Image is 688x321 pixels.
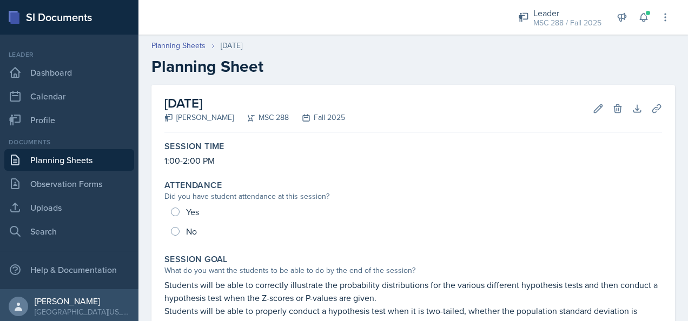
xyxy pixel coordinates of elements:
[4,62,134,83] a: Dashboard
[221,40,242,51] div: [DATE]
[164,191,662,202] div: Did you have student attendance at this session?
[35,306,130,317] div: [GEOGRAPHIC_DATA][US_STATE] in [GEOGRAPHIC_DATA]
[4,220,134,242] a: Search
[164,180,222,191] label: Attendance
[164,265,662,276] div: What do you want the students to be able to do by the end of the session?
[151,57,675,76] h2: Planning Sheet
[164,141,224,152] label: Session Time
[164,154,662,167] p: 1:00-2:00 PM
[4,85,134,107] a: Calendar
[164,112,234,123] div: [PERSON_NAME]
[533,17,601,29] div: MSC 288 / Fall 2025
[289,112,345,123] div: Fall 2025
[4,50,134,59] div: Leader
[4,173,134,195] a: Observation Forms
[4,197,134,218] a: Uploads
[164,93,345,113] h2: [DATE]
[151,40,206,51] a: Planning Sheets
[4,259,134,280] div: Help & Documentation
[4,149,134,171] a: Planning Sheets
[35,296,130,306] div: [PERSON_NAME]
[164,254,228,265] label: Session Goal
[164,278,662,304] p: Students will be able to correctly illustrate the probability distributions for the various diffe...
[533,6,601,19] div: Leader
[4,137,134,147] div: Documents
[4,109,134,131] a: Profile
[234,112,289,123] div: MSC 288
